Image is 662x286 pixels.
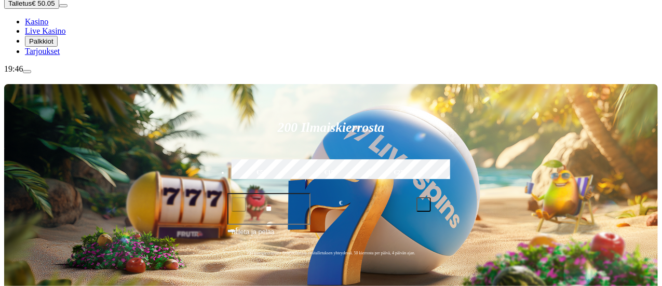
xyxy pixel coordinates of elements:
button: Palkkiot [25,36,58,47]
button: minus icon [232,197,246,212]
button: menu [59,4,67,7]
span: 19:46 [4,64,23,73]
span: Palkkiot [29,37,53,45]
a: Live Kasino [25,26,66,35]
span: € [236,226,239,232]
label: €250 [368,158,434,188]
nav: Main menu [4,17,658,56]
span: € [339,198,342,208]
button: Talleta ja pelaa [227,226,435,246]
button: plus icon [416,197,431,212]
span: Talleta ja pelaa [231,227,275,246]
button: menu [23,70,31,73]
a: Tarjoukset [25,47,60,56]
label: €50 [229,158,295,188]
label: €150 [298,158,364,188]
a: Kasino [25,17,48,26]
